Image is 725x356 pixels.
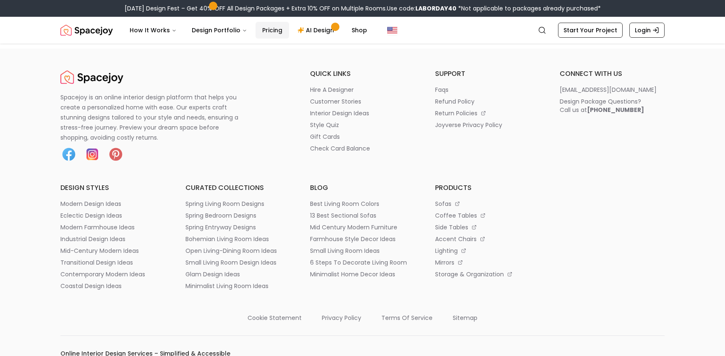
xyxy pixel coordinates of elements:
[185,223,256,231] p: spring entryway designs
[322,310,361,322] a: privacy policy
[60,22,113,39] img: Spacejoy Logo
[185,223,290,231] a: spring entryway designs
[60,92,248,143] p: Spacejoy is an online interior design platform that helps you create a personalized home with eas...
[60,146,77,163] img: Facebook icon
[310,97,415,106] a: customer stories
[185,247,277,255] p: open living-dining room ideas
[435,200,540,208] a: sofas
[435,109,477,117] p: return policies
[629,23,665,38] a: Login
[310,86,415,94] a: hire a designer
[107,146,124,163] a: Pinterest icon
[256,22,289,39] a: Pricing
[185,235,290,243] a: bohemian living room ideas
[84,146,101,163] img: Instagram icon
[60,17,665,44] nav: Global
[60,223,165,231] a: modern farmhouse ideas
[435,235,540,243] a: accent chairs
[435,200,451,208] p: sofas
[435,258,454,267] p: mirrors
[310,200,379,208] p: best living room colors
[310,121,415,129] a: style quiz
[248,310,302,322] a: cookie statement
[310,133,415,141] a: gift cards
[310,86,354,94] p: hire a designer
[310,270,415,278] a: minimalist home decor ideas
[310,211,376,220] p: 13 best sectional sofas
[435,258,540,267] a: mirrors
[310,183,415,193] h6: blog
[435,270,540,278] a: storage & organization
[185,258,276,267] p: small living room design ideas
[381,310,433,322] a: terms of service
[435,223,540,231] a: side tables
[310,258,415,267] a: 6 steps to decorate living room
[123,22,183,39] button: How It Works
[345,22,374,39] a: Shop
[60,270,145,278] p: contemporary modern ideas
[310,258,407,267] p: 6 steps to decorate living room
[435,109,540,117] a: return policies
[435,86,449,94] p: faqs
[560,97,644,114] div: Design Package Questions? Call us at
[435,247,540,255] a: lighting
[435,223,468,231] p: side tables
[310,69,415,79] h6: quick links
[60,22,113,39] a: Spacejoy
[60,282,165,290] a: coastal design ideas
[60,282,122,290] p: coastal design ideas
[310,235,396,243] p: farmhouse style decor ideas
[435,97,475,106] p: refund policy
[60,200,121,208] p: modern design ideas
[310,270,395,278] p: minimalist home decor ideas
[560,86,665,94] a: [EMAIL_ADDRESS][DOMAIN_NAME]
[435,97,540,106] a: refund policy
[560,86,657,94] p: [EMAIL_ADDRESS][DOMAIN_NAME]
[456,4,601,13] span: *Not applicable to packages already purchased*
[387,25,397,35] img: United States
[435,183,540,193] h6: products
[435,86,540,94] a: faqs
[185,22,254,39] button: Design Portfolio
[435,270,504,278] p: storage & organization
[435,247,458,255] p: lighting
[60,211,165,220] a: eclectic design ideas
[387,4,456,13] span: Use code:
[60,247,139,255] p: mid-century modern ideas
[435,211,540,220] a: coffee tables
[185,282,269,290] p: minimalist living room ideas
[310,223,397,231] p: mid century modern furniture
[60,211,122,220] p: eclectic design ideas
[60,247,165,255] a: mid-century modern ideas
[310,247,415,255] a: small living room ideas
[185,183,290,193] h6: curated collections
[560,97,665,114] a: Design Package Questions?Call us at[PHONE_NUMBER]
[60,235,165,243] a: industrial design ideas
[435,211,477,220] p: coffee tables
[310,144,415,153] a: check card balance
[185,200,290,208] a: spring living room designs
[125,4,601,13] div: [DATE] Design Fest – Get 40% OFF All Design Packages + Extra 10% OFF on Multiple Rooms.
[381,314,433,322] p: terms of service
[60,258,165,267] a: transitional design ideas
[310,144,370,153] p: check card balance
[185,211,256,220] p: spring bedroom designs
[60,235,125,243] p: industrial design ideas
[60,223,135,231] p: modern farmhouse ideas
[185,247,290,255] a: open living-dining room ideas
[60,69,123,86] img: Spacejoy Logo
[310,109,369,117] p: interior design ideas
[291,22,343,39] a: AI Design
[185,200,264,208] p: spring living room designs
[310,121,339,129] p: style quiz
[587,106,644,114] b: [PHONE_NUMBER]
[310,235,415,243] a: farmhouse style decor ideas
[310,223,415,231] a: mid century modern furniture
[60,69,123,86] a: Spacejoy
[60,270,165,278] a: contemporary modern ideas
[310,200,415,208] a: best living room colors
[310,133,340,141] p: gift cards
[558,23,623,38] a: Start Your Project
[310,211,415,220] a: 13 best sectional sofas
[248,314,302,322] p: cookie statement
